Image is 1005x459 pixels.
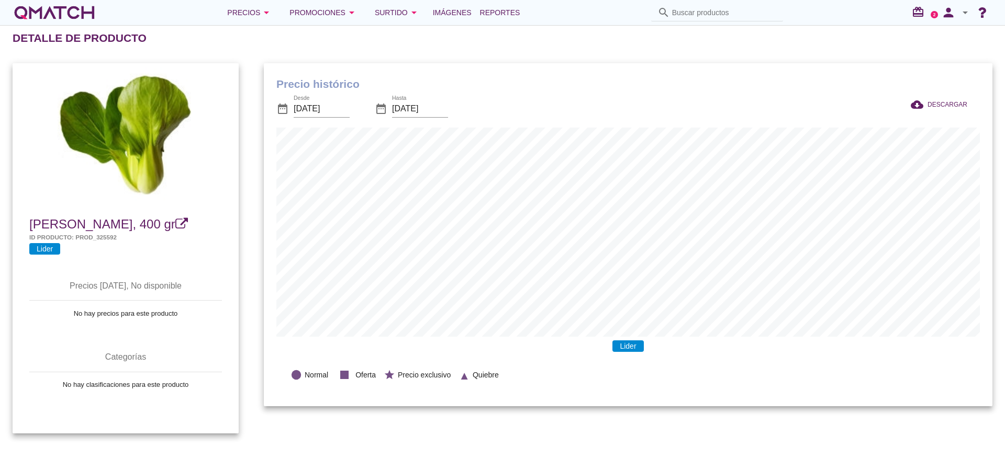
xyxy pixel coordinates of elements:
i: date_range [276,102,289,115]
i: search [657,6,670,19]
i: star [384,369,395,381]
h5: Id producto: prod_325592 [29,233,222,242]
span: Quiebre [473,370,499,381]
i: arrow_drop_down [408,6,420,19]
div: Precios [227,6,273,19]
i: arrow_drop_down [959,6,971,19]
button: Precios [219,2,281,23]
i: lens [291,369,302,381]
i: stop [336,366,353,383]
a: 2 [931,11,938,18]
span: [PERSON_NAME], 400 gr [29,217,175,231]
a: Imágenes [429,2,476,23]
span: Reportes [480,6,520,19]
span: Precio exclusivo [398,370,451,381]
span: Imágenes [433,6,472,19]
h2: Detalle de producto [13,30,147,47]
a: Reportes [476,2,524,23]
i: arrow_drop_down [260,6,273,19]
span: Oferta [355,370,376,381]
i: date_range [375,102,387,115]
i: person [938,5,959,20]
span: Lider [29,243,60,255]
span: Normal [305,370,328,381]
input: Desde [294,100,350,117]
span: DESCARGAR [928,100,967,109]
td: No hay clasificaciones para este producto [29,372,222,397]
a: white-qmatch-logo [13,2,96,23]
div: Surtido [375,6,420,19]
i: redeem [912,6,929,18]
th: Categorías [29,342,222,372]
button: DESCARGAR [902,95,976,114]
i: arrow_drop_down [345,6,358,19]
input: Hasta [392,100,448,117]
i: cloud_download [911,98,928,111]
button: Promociones [281,2,366,23]
h1: Precio histórico [276,76,980,93]
input: Buscar productos [672,4,777,21]
span: Lider [612,340,643,352]
i: ▲ [459,368,470,380]
button: Surtido [366,2,429,23]
td: No hay precios para este producto [29,301,222,326]
text: 2 [933,12,936,17]
th: Precios [DATE], No disponible [29,271,222,301]
div: Promociones [289,6,358,19]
